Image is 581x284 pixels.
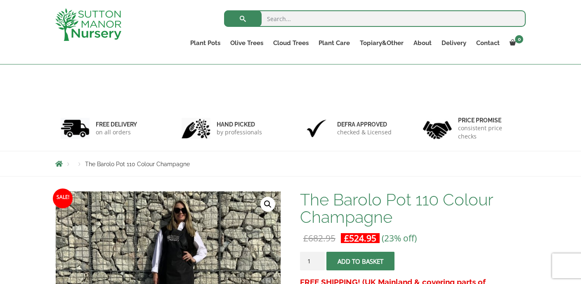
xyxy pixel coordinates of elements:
a: Plant Pots [185,37,225,49]
button: Add to basket [326,252,394,270]
p: by professionals [217,128,262,136]
span: Sale! [53,189,73,208]
h6: hand picked [217,121,262,128]
input: Product quantity [300,252,325,270]
img: 1.jpg [61,118,90,139]
img: logo [55,8,121,41]
span: £ [344,232,349,244]
a: Olive Trees [225,37,268,49]
h1: The Barolo Pot 110 Colour Champagne [300,191,526,226]
nav: Breadcrumbs [55,160,526,167]
span: (23% off) [382,232,417,244]
a: About [409,37,437,49]
p: on all orders [96,128,137,136]
p: checked & Licensed [337,128,392,136]
a: Contact [471,37,505,49]
a: 0 [505,37,526,49]
a: Cloud Trees [268,37,314,49]
h6: Price promise [458,117,521,124]
img: 4.jpg [423,116,452,141]
a: Plant Care [314,37,355,49]
img: 3.jpg [302,118,331,139]
a: Delivery [437,37,471,49]
h6: FREE DELIVERY [96,121,137,128]
a: View full-screen image gallery [260,197,275,212]
img: 2.jpg [182,118,210,139]
bdi: 524.95 [344,232,376,244]
input: Search... [224,10,526,27]
a: Topiary&Other [355,37,409,49]
span: The Barolo Pot 110 Colour Champagne [85,161,190,167]
p: consistent price checks [458,124,521,141]
span: £ [303,232,308,244]
bdi: 682.95 [303,232,335,244]
h6: Defra approved [337,121,392,128]
span: 0 [515,35,523,43]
